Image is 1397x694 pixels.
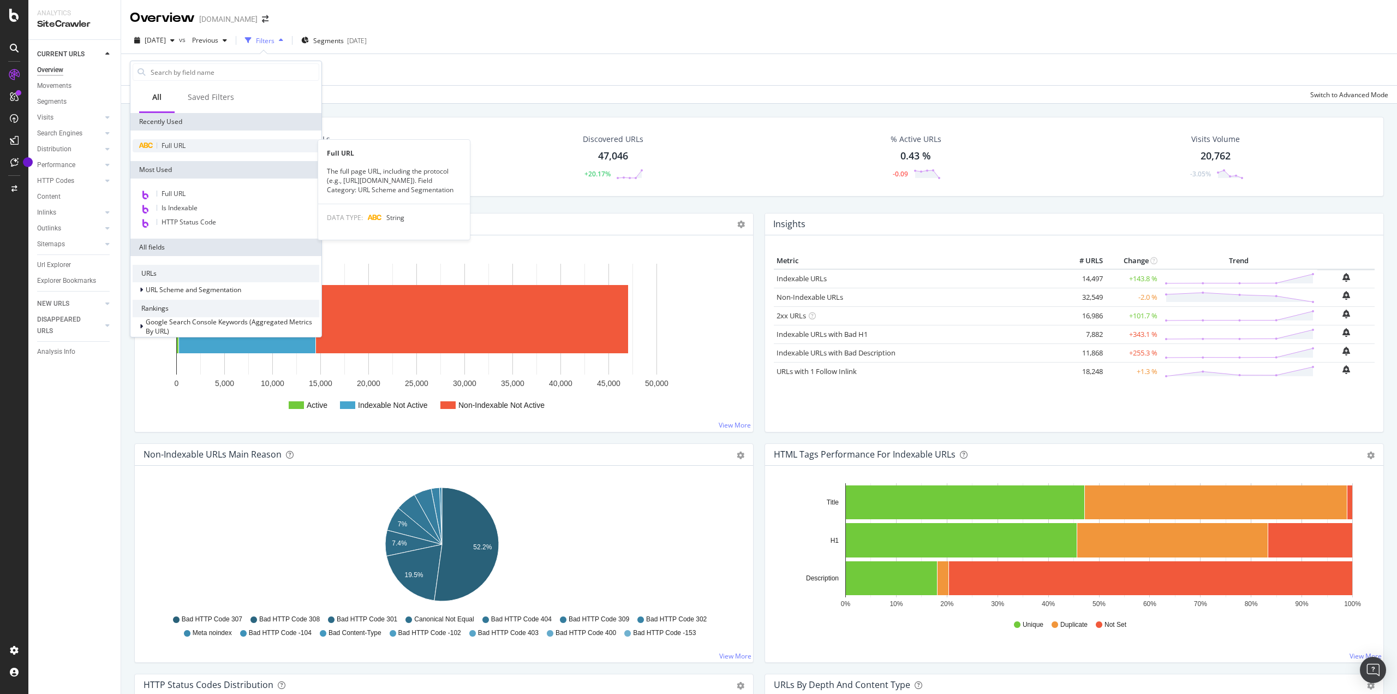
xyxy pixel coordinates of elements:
[193,628,232,638] span: Meta noindex
[900,149,931,163] div: 0.43 %
[1360,657,1386,683] div: Open Intercom Messenger
[893,169,908,179] div: -0.09
[404,571,423,579] text: 19.5%
[327,213,363,222] span: DATA TYPE:
[37,49,85,60] div: CURRENT URLS
[1295,600,1309,608] text: 90%
[777,366,857,376] a: URLs with 1 Follow Inlink
[473,543,492,551] text: 52.2%
[318,167,470,194] div: The full page URL, including the protocol (e.g., [URL][DOMAIN_NAME]). Field Category: URL Scheme ...
[841,600,851,608] text: 0%
[133,300,319,317] div: Rankings
[1367,682,1375,690] div: gear
[806,574,839,582] text: Description
[889,600,903,608] text: 10%
[1106,325,1160,343] td: +343.1 %
[1194,600,1207,608] text: 70%
[262,15,268,23] div: arrow-right-arrow-left
[1191,134,1240,145] div: Visits Volume
[1062,269,1106,288] td: 14,497
[37,159,75,171] div: Performance
[329,628,381,638] span: Bad Content-Type
[37,128,82,139] div: Search Engines
[23,157,33,167] div: Tooltip anchor
[357,379,380,388] text: 20,000
[598,149,628,163] div: 47,046
[188,92,234,103] div: Saved Filters
[549,379,572,388] text: 40,000
[386,213,404,222] span: String
[162,217,216,227] span: HTTP Status Code
[175,379,179,388] text: 0
[1160,253,1317,269] th: Trend
[130,239,321,256] div: All fields
[37,159,102,171] a: Performance
[1060,620,1088,630] span: Duplicate
[259,615,320,624] span: Bad HTTP Code 308
[646,615,707,624] span: Bad HTTP Code 302
[37,239,65,250] div: Sitemaps
[37,96,67,108] div: Segments
[392,539,407,547] text: 7.4%
[37,275,96,287] div: Explorer Bookmarks
[199,14,258,25] div: [DOMAIN_NAME]
[773,217,805,232] h4: Insights
[569,615,629,624] span: Bad HTTP Code 309
[777,292,843,302] a: Non-Indexable URLs
[774,679,910,690] div: URLs by Depth and Content Type
[37,239,102,250] a: Sitemaps
[37,144,102,155] a: Distribution
[309,379,332,388] text: 15,000
[1342,291,1350,300] div: bell-plus
[1344,600,1361,608] text: 100%
[133,265,319,282] div: URLs
[37,223,102,234] a: Outlinks
[146,317,312,336] span: Google Search Console Keywords (Aggregated Metrics By URL)
[777,348,895,358] a: Indexable URLs with Bad Description
[831,537,839,544] text: H1
[144,253,744,423] svg: A chart.
[777,329,868,339] a: Indexable URLs with Bad H1
[37,314,102,337] a: DISAPPEARED URLS
[774,253,1062,269] th: Metric
[188,32,231,49] button: Previous
[162,189,186,198] span: Full URL
[891,134,941,145] div: % Active URLs
[1245,600,1258,608] text: 80%
[501,379,524,388] text: 35,000
[37,175,74,187] div: HTTP Codes
[37,314,92,337] div: DISAPPEARED URLS
[1105,620,1126,630] span: Not Set
[179,35,188,44] span: vs
[1342,273,1350,282] div: bell-plus
[162,141,186,150] span: Full URL
[188,35,218,45] span: Previous
[1106,362,1160,381] td: +1.3 %
[774,483,1371,610] svg: A chart.
[556,628,616,638] span: Bad HTTP Code 400
[458,401,545,410] text: Non-Indexable Not Active
[37,96,113,108] a: Segments
[144,483,741,610] svg: A chart.
[398,628,461,638] span: Bad HTTP Code -102
[1062,343,1106,362] td: 11,868
[584,169,611,179] div: +20.17%
[1023,620,1043,630] span: Unique
[1106,343,1160,362] td: +255.3 %
[37,9,112,18] div: Analytics
[307,401,327,410] text: Active
[777,274,827,283] a: Indexable URLs
[1092,600,1106,608] text: 50%
[37,80,113,92] a: Movements
[583,134,643,145] div: Discovered URLs
[37,112,102,123] a: Visits
[37,275,113,287] a: Explorer Bookmarks
[1106,306,1160,325] td: +101.7 %
[37,128,102,139] a: Search Engines
[1062,362,1106,381] td: 18,248
[318,149,470,158] div: Full URL
[737,221,745,228] i: Options
[152,92,162,103] div: All
[1062,325,1106,343] td: 7,882
[1106,288,1160,306] td: -2.0 %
